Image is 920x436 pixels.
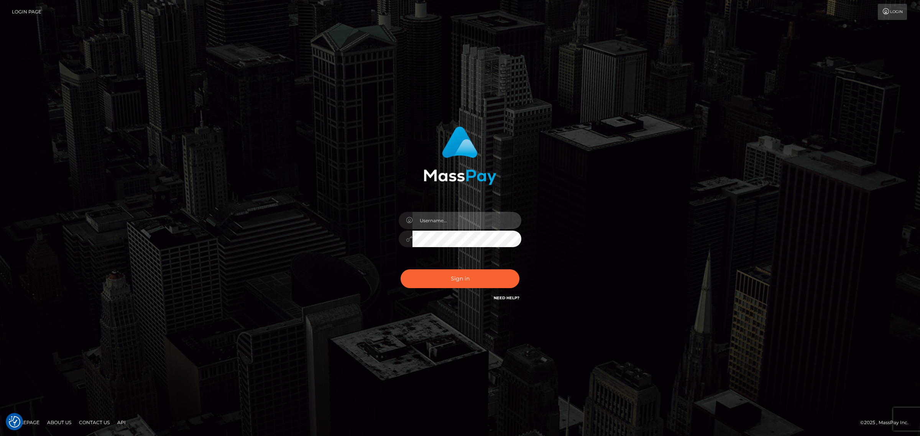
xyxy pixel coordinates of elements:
img: Revisit consent button [9,416,20,428]
a: Need Help? [494,295,519,300]
div: © 2025 , MassPay Inc. [860,418,914,427]
a: Homepage [8,416,43,428]
img: MassPay Login [424,126,496,185]
input: Username... [412,212,521,229]
a: Login Page [12,4,41,20]
button: Consent Preferences [9,416,20,428]
a: Contact Us [76,416,113,428]
a: API [114,416,129,428]
a: About Us [44,416,74,428]
a: Login [878,4,907,20]
button: Sign in [401,269,519,288]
